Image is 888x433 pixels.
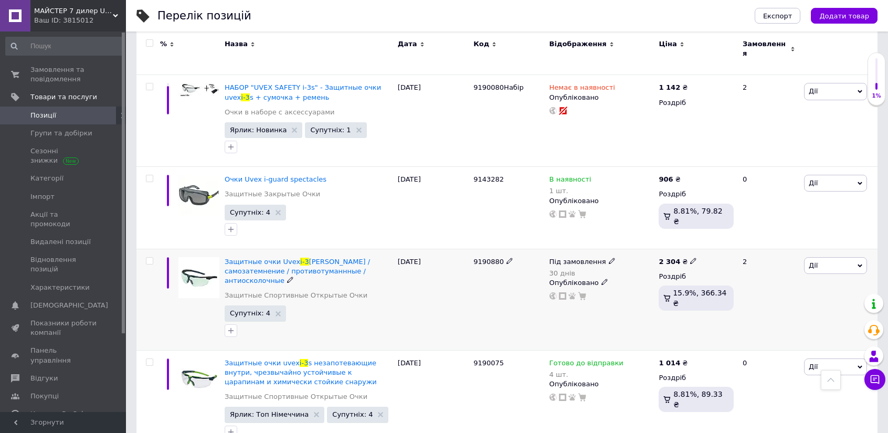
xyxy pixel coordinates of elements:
span: Групи та добірки [30,129,92,138]
a: Защитные очки Uvexi-3[PERSON_NAME] /самозатемнение / противотуманнные / антиосколочные [225,258,370,284]
span: Експорт [763,12,792,20]
span: s + сумочка + ремень [250,93,329,101]
div: Опубліковано [549,93,654,102]
span: Додати товар [819,12,869,20]
span: Відгуки [30,374,58,383]
span: Панель управління [30,346,97,365]
span: Замовлення та повідомлення [30,65,97,84]
span: 9190075 [473,359,504,367]
span: 9190880 [473,258,504,266]
div: 2 [736,75,801,167]
div: Роздріб [659,272,734,281]
b: 2 304 [659,258,680,266]
div: ₴ [659,257,697,267]
span: Під замовлення [549,258,606,269]
span: Супутніх: 4 [332,411,373,418]
span: i-3 [241,93,250,101]
span: Характеристики [30,283,90,292]
a: Очки Uvex i-guard spectacles [225,175,326,183]
b: 906 [659,175,673,183]
span: Супутніх: 1 [310,126,351,133]
span: Товари та послуги [30,92,97,102]
span: МАЙСТЕР 7 дилер UVEХ safety GROUP [34,6,113,16]
a: Защитные очки uvexi-3s незапотевающие внутри, чрезвычайно устойчивые к царапинам и химически стой... [225,359,377,386]
span: Защитные очки Uvex [225,258,300,266]
span: Ціна [659,39,676,49]
a: Защитные Закрытые Очки [225,189,320,199]
span: Замовлення [743,39,788,58]
a: Очки в наборе с аксессуарами [225,108,335,117]
button: Чат з покупцем [864,369,885,390]
button: Експорт [755,8,801,24]
span: 9143282 [473,175,504,183]
span: Супутніх: 4 [230,310,270,316]
div: Опубліковано [549,196,654,206]
span: Супутніх: 4 [230,209,270,216]
span: Покупці [30,392,59,401]
div: Ваш ID: 3815012 [34,16,126,25]
span: 8.81%, 79.82 ₴ [673,207,722,226]
span: НАБOР "UVEX SAFETY і-3s" - Защитные очки uvex [225,83,381,101]
b: 1 142 [659,83,680,91]
span: 9190080Набір [473,83,524,91]
span: Видалені позиції [30,237,91,247]
span: Відображення [549,39,607,49]
span: i-3 [300,359,309,367]
div: [DATE] [395,167,471,249]
span: Позиції [30,111,56,120]
div: 30 днів [549,269,616,277]
div: Роздріб [659,98,734,108]
span: Назва [225,39,248,49]
a: Защитные Спортивные Открытые Очки [225,392,367,402]
div: ₴ [659,175,680,184]
span: Ярлик: Новинка [230,126,287,133]
div: Роздріб [659,373,734,383]
div: 1 шт. [549,187,591,195]
div: 1% [868,92,885,100]
a: Защитные Спортивные Открытые Очки [225,291,367,300]
span: Каталог ProSale [30,409,87,419]
span: s незапотевающие внутри, чрезвычайно устойчивые к царапинам и химически стойкие снаружи [225,359,377,386]
span: % [160,39,167,49]
span: Дії [809,179,818,187]
img: Очки Uvex i-guard spectacles [178,175,219,216]
span: Немає в наявності [549,83,615,94]
input: Пошук [5,37,124,56]
span: Ярлик: Топ Німеччина [230,411,309,418]
span: 15.9%, 366.34 ₴ [673,289,726,308]
span: В наявності [549,175,591,186]
div: 0 [736,167,801,249]
span: Сезонні знижки [30,146,97,165]
div: 4 шт. [549,371,623,378]
span: Дата [398,39,417,49]
div: Роздріб [659,189,734,199]
span: [PERSON_NAME] /самозатемнение / противотуманнные / антиосколочные [225,258,370,284]
img: НАБOР "UVEX SAFETY і-3s" - Защитные очки uvex i-3s + сумочка + ремень [178,83,219,98]
span: Дії [809,261,818,269]
div: 2 [736,249,801,350]
span: Код [473,39,489,49]
div: ₴ [659,358,688,368]
span: Відновлення позицій [30,255,97,274]
div: Опубліковано [549,379,654,389]
span: Дії [809,87,818,95]
a: НАБOР "UVEX SAFETY і-3s" - Защитные очки uvexi-3s + сумочка + ремень [225,83,381,101]
div: [DATE] [395,249,471,350]
span: Акції та промокоди [30,210,97,229]
img: Защитные очки uvex i-3 s незапотевающие внутри, чрезвычайно устойчивые к царапинам и химически ст... [178,358,219,399]
button: Додати товар [811,8,878,24]
span: 8.81%, 89.33 ₴ [673,390,722,409]
div: [DATE] [395,75,471,167]
span: Показники роботи компанії [30,319,97,337]
b: 1 014 [659,359,680,367]
span: i-3 [300,258,309,266]
img: Защитные очки Uvex i-3 ХАМЕЛЕОН /самозатемнение / противотуманнные / антиосколочные [178,257,219,298]
span: Готово до відправки [549,359,623,370]
span: Защитные очки uvex [225,359,300,367]
div: ₴ [659,83,688,92]
span: Імпорт [30,192,55,202]
div: Перелік позицій [157,10,251,22]
span: Категорії [30,174,64,183]
span: Дії [809,363,818,371]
